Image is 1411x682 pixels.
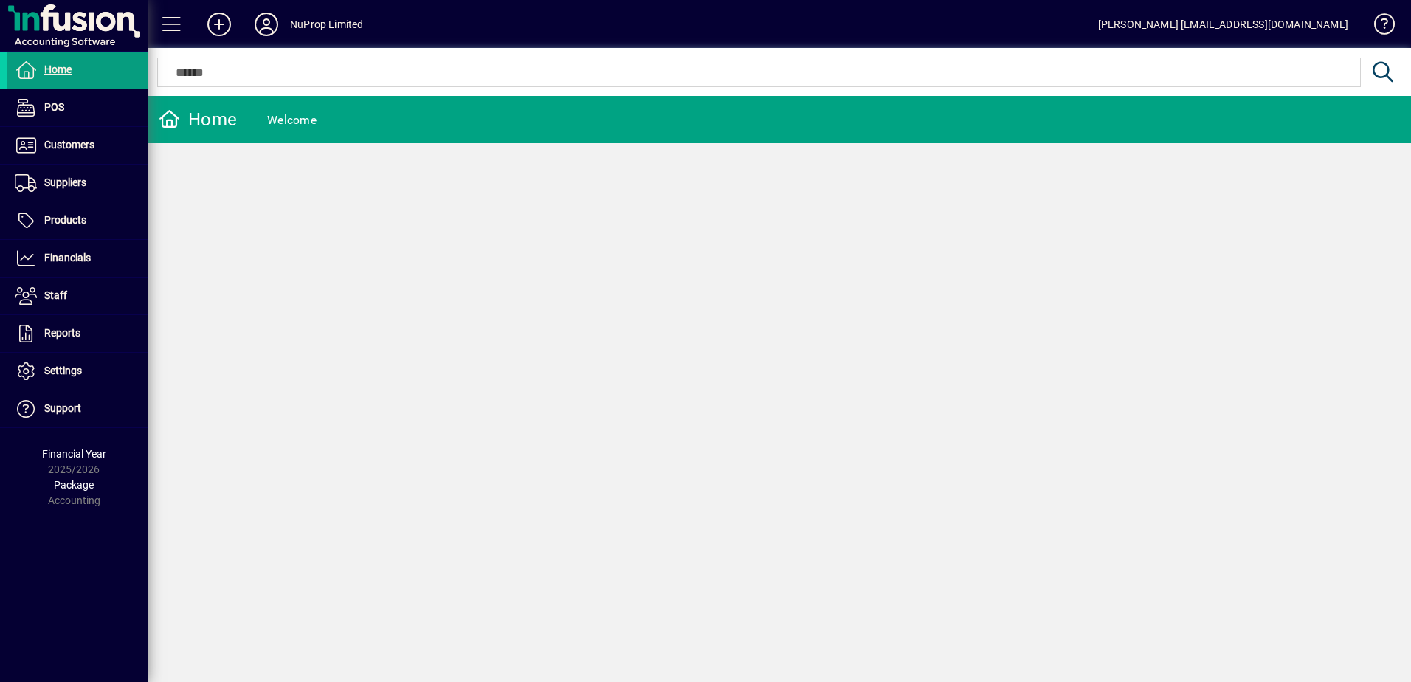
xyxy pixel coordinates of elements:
[196,11,243,38] button: Add
[44,176,86,188] span: Suppliers
[7,89,148,126] a: POS
[44,214,86,226] span: Products
[290,13,363,36] div: NuProp Limited
[44,139,94,151] span: Customers
[7,202,148,239] a: Products
[44,365,82,376] span: Settings
[44,101,64,113] span: POS
[7,353,148,390] a: Settings
[267,108,317,132] div: Welcome
[243,11,290,38] button: Profile
[44,252,91,263] span: Financials
[44,402,81,414] span: Support
[7,315,148,352] a: Reports
[1098,13,1348,36] div: [PERSON_NAME] [EMAIL_ADDRESS][DOMAIN_NAME]
[7,165,148,201] a: Suppliers
[7,240,148,277] a: Financials
[44,63,72,75] span: Home
[54,479,94,491] span: Package
[1363,3,1393,51] a: Knowledge Base
[7,127,148,164] a: Customers
[44,327,80,339] span: Reports
[44,289,67,301] span: Staff
[159,108,237,131] div: Home
[7,390,148,427] a: Support
[42,448,106,460] span: Financial Year
[7,278,148,314] a: Staff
